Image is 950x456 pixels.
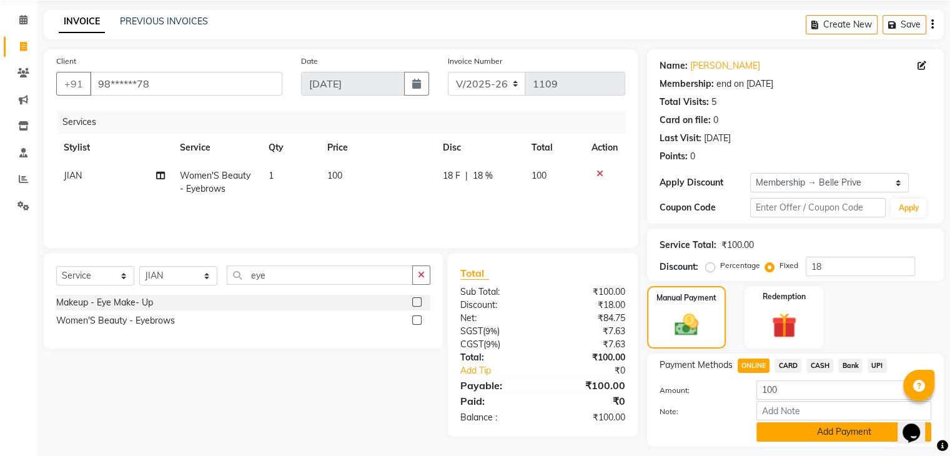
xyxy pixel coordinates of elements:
th: Service [172,134,261,162]
label: Note: [650,406,747,417]
th: Disc [435,134,524,162]
div: Balance : [451,411,543,424]
div: Apply Discount [660,176,750,189]
span: UPI [868,359,887,373]
input: Search or Scan [227,265,413,285]
span: JIAN [64,170,82,181]
label: Client [56,56,76,67]
button: Save [883,15,926,34]
div: ₹0 [543,394,635,409]
input: Amount [756,380,931,400]
div: Total: [451,351,543,364]
div: ₹84.75 [543,312,635,325]
label: Percentage [720,260,760,271]
input: Add Note [756,401,931,420]
th: Total [524,134,584,162]
span: | [465,169,468,182]
button: Add Payment [756,422,931,442]
label: Fixed [779,260,798,271]
div: Name: [660,59,688,72]
label: Redemption [763,291,806,302]
div: end on [DATE] [716,77,773,91]
span: Women'S Beauty - Eyebrows [180,170,250,194]
div: Makeup - Eye Make- Up [56,296,153,309]
div: ₹100.00 [543,285,635,299]
div: 0 [713,114,718,127]
a: INVOICE [59,11,105,33]
span: SGST [460,325,483,337]
div: Sub Total: [451,285,543,299]
label: Manual Payment [656,292,716,304]
th: Stylist [56,134,172,162]
span: 9% [486,339,498,349]
span: CARD [774,359,801,373]
input: Enter Offer / Coupon Code [750,198,886,217]
th: Action [584,134,625,162]
button: Apply [891,199,926,217]
div: Points: [660,150,688,163]
span: 18 F [443,169,460,182]
div: Paid: [451,394,543,409]
span: 18 % [473,169,493,182]
a: [PERSON_NAME] [690,59,760,72]
div: Payable: [451,378,543,393]
div: ₹7.63 [543,325,635,338]
div: 0 [690,150,695,163]
img: _cash.svg [667,311,706,339]
div: Discount: [660,260,698,274]
th: Qty [261,134,320,162]
label: Date [301,56,318,67]
div: ₹100.00 [543,411,635,424]
a: Add Tip [451,364,558,377]
img: _gift.svg [764,310,804,341]
div: Card on file: [660,114,711,127]
span: ONLINE [738,359,770,373]
div: ₹100.00 [543,378,635,393]
div: Services [57,111,635,134]
button: +91 [56,72,91,96]
div: Women'S Beauty - Eyebrows [56,314,175,327]
div: ₹18.00 [543,299,635,312]
span: 100 [327,170,342,181]
div: ₹7.63 [543,338,635,351]
span: 9% [485,326,497,336]
div: ₹100.00 [721,239,754,252]
a: PREVIOUS INVOICES [120,16,208,27]
th: Price [320,134,435,162]
div: Service Total: [660,239,716,252]
div: [DATE] [704,132,731,145]
div: Membership: [660,77,714,91]
div: ₹0 [558,364,634,377]
div: Last Visit: [660,132,701,145]
div: Coupon Code [660,201,750,214]
input: Search by Name/Mobile/Email/Code [90,72,282,96]
span: Payment Methods [660,359,733,372]
div: ₹100.00 [543,351,635,364]
iframe: chat widget [898,406,938,444]
button: Create New [806,15,878,34]
span: CASH [806,359,833,373]
div: Net: [451,312,543,325]
div: ( ) [451,325,543,338]
label: Invoice Number [448,56,502,67]
div: Discount: [451,299,543,312]
span: CGST [460,339,483,350]
label: Amount: [650,385,747,396]
span: 1 [269,170,274,181]
span: Total [460,267,489,280]
div: ( ) [451,338,543,351]
div: Total Visits: [660,96,709,109]
span: 100 [532,170,547,181]
div: 5 [711,96,716,109]
span: Bank [838,359,863,373]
